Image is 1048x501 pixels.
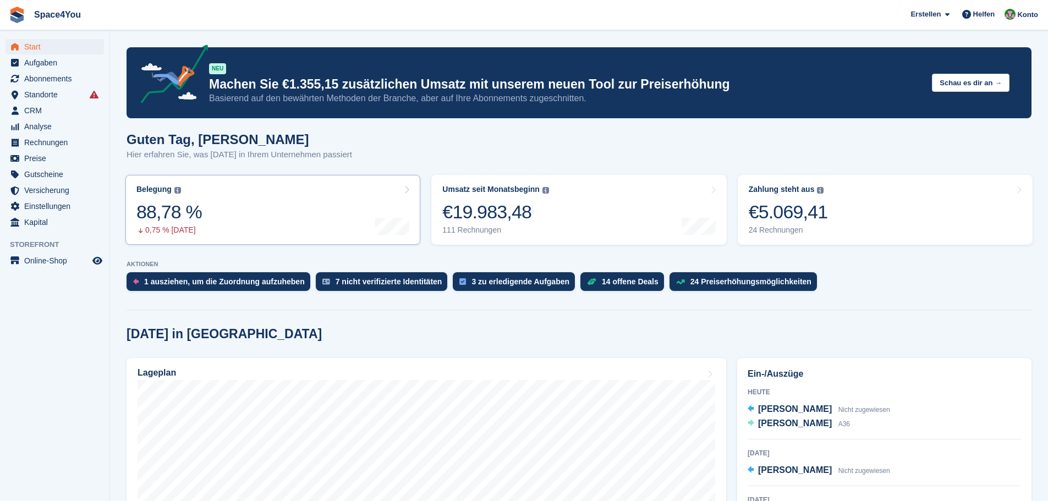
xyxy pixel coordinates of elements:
span: Versicherung [24,183,90,198]
span: Storefront [10,239,109,250]
img: Luca-André Talhoff [1005,9,1016,20]
a: menu [6,71,104,86]
a: [PERSON_NAME] Nicht zugewiesen [748,464,890,478]
p: Basierend auf den bewährten Methoden der Branche, aber auf Ihre Abonnements zugeschnitten. [209,92,923,104]
a: Speisekarte [6,253,104,268]
a: menu [6,135,104,150]
h2: Ein-/Auszüge [748,367,1021,381]
span: [PERSON_NAME] [758,419,832,428]
div: 0,75 % [DATE] [136,225,202,235]
a: menu [6,183,104,198]
a: Umsatz seit Monatsbeginn €19.983,48 111 Rechnungen [431,175,726,245]
h2: [DATE] in [GEOGRAPHIC_DATA] [127,327,322,342]
img: icon-info-grey-7440780725fd019a000dd9b08b2336e03edf1995a4989e88bcd33f0948082b44.svg [174,187,181,194]
a: Vorschau-Shop [91,254,104,267]
a: menu [6,214,104,230]
span: Kapital [24,214,90,230]
span: Rechnungen [24,135,90,150]
a: menu [6,167,104,182]
a: 24 Preiserhöhungsmöglichkeiten [670,272,822,296]
a: Belegung 88,78 % 0,75 % [DATE] [125,175,420,245]
a: [PERSON_NAME] A36 [748,417,850,431]
div: 3 zu erledigende Aufgaben [471,277,569,286]
span: Erstellen [910,9,941,20]
span: Einstellungen [24,199,90,214]
img: stora-icon-8386f47178a22dfd0bd8f6a31ec36ba5ce8667c1dd55bd0f319d3a0aa187defe.svg [9,7,25,23]
div: 24 Preiserhöhungsmöglichkeiten [690,277,811,286]
span: [PERSON_NAME] [758,465,832,475]
a: Space4You [30,5,85,24]
div: Umsatz seit Monatsbeginn [442,185,540,194]
p: Hier erfahren Sie, was [DATE] in Ihrem Unternehmen passiert [127,148,352,161]
button: Schau es dir an → [932,74,1009,92]
i: Es sind Fehler bei der Synchronisierung von Smart-Einträgen aufgetreten [90,90,98,99]
img: price-adjustments-announcement-icon-8257ccfd72463d97f412b2fc003d46551f7dbcb40ab6d574587a9cd5c0d94... [131,45,208,107]
div: [DATE] [748,448,1021,458]
h1: Guten Tag, [PERSON_NAME] [127,132,352,147]
img: deal-1b604bf984904fb50ccaf53a9ad4b4a5d6e5aea283cecdc64d6e3604feb123c2.svg [587,278,596,285]
img: verify_identity-adf6edd0f0f0b5bbfe63781bf79b02c33cf7c696d77639b501bdc392416b5a36.svg [322,278,330,285]
h2: Lageplan [138,368,176,378]
a: 7 nicht verifizierte Identitäten [316,272,453,296]
a: menu [6,87,104,102]
p: AKTIONEN [127,261,1031,268]
div: €19.983,48 [442,201,549,223]
span: Preise [24,151,90,166]
div: 1 ausziehen, um die Zuordnung aufzuheben [144,277,305,286]
span: Analyse [24,119,90,134]
span: Aufgaben [24,55,90,70]
img: move_outs_to_deallocate_icon-f764333ba52eb49d3ac5e1228854f67142a1ed5810a6f6cc68b1a99e826820c5.svg [133,278,139,285]
img: task-75834270c22a3079a89374b754ae025e5fb1db73e45f91037f5363f120a921f8.svg [459,278,466,285]
div: Heute [748,387,1021,397]
a: [PERSON_NAME] Nicht zugewiesen [748,403,890,417]
a: Zahlung steht aus €5.069,41 24 Rechnungen [738,175,1033,245]
span: Abonnements [24,71,90,86]
div: 24 Rechnungen [749,225,828,235]
div: 7 nicht verifizierte Identitäten [336,277,442,286]
img: icon-info-grey-7440780725fd019a000dd9b08b2336e03edf1995a4989e88bcd33f0948082b44.svg [542,187,549,194]
span: Nicht zugewiesen [838,406,890,414]
span: Helfen [973,9,995,20]
span: Online-Shop [24,253,90,268]
a: menu [6,103,104,118]
a: 14 offene Deals [580,272,670,296]
img: icon-info-grey-7440780725fd019a000dd9b08b2336e03edf1995a4989e88bcd33f0948082b44.svg [817,187,824,194]
a: menu [6,151,104,166]
a: 3 zu erledigende Aufgaben [453,272,580,296]
div: Zahlung steht aus [749,185,815,194]
span: Start [24,39,90,54]
a: menu [6,199,104,214]
a: menu [6,55,104,70]
a: menu [6,119,104,134]
div: €5.069,41 [749,201,828,223]
div: Belegung [136,185,172,194]
div: 88,78 % [136,201,202,223]
a: menu [6,39,104,54]
div: NEU [209,63,226,74]
span: [PERSON_NAME] [758,404,832,414]
span: Konto [1017,9,1038,20]
span: Gutscheine [24,167,90,182]
div: 111 Rechnungen [442,225,549,235]
img: price_increase_opportunities-93ffe204e8149a01c8c9dc8f82e8f89637d9d84a8eef4429ea346261dce0b2c0.svg [676,279,685,284]
a: 1 ausziehen, um die Zuordnung aufzuheben [127,272,316,296]
span: Standorte [24,87,90,102]
div: 14 offene Deals [602,277,659,286]
span: CRM [24,103,90,118]
span: Nicht zugewiesen [838,467,890,475]
p: Machen Sie €1.355,15 zusätzlichen Umsatz mit unserem neuen Tool zur Preiserhöhung [209,76,923,92]
span: A36 [838,420,850,428]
